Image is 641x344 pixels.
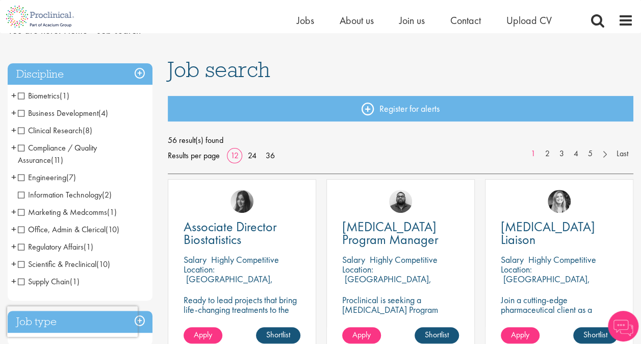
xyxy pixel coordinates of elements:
[11,274,16,289] span: +
[501,327,540,343] a: Apply
[18,189,112,200] span: Information Technology
[256,327,300,343] a: Shortlist
[501,263,532,275] span: Location:
[168,148,220,163] span: Results per page
[184,254,207,265] span: Salary
[342,254,365,265] span: Salary
[511,329,529,340] span: Apply
[18,90,69,101] span: Biometrics
[184,327,222,343] a: Apply
[297,14,314,27] a: Jobs
[526,148,541,160] a: 1
[11,105,16,120] span: +
[340,14,374,27] a: About us
[184,263,215,275] span: Location:
[98,108,108,118] span: (4)
[18,90,60,101] span: Biometrics
[18,259,96,269] span: Scientific & Preclinical
[8,63,152,85] div: Discipline
[18,259,110,269] span: Scientific & Preclinical
[501,218,595,248] span: [MEDICAL_DATA] Liaison
[230,190,253,213] img: Heidi Hennigan
[18,172,66,183] span: Engineering
[18,207,107,217] span: Marketing & Medcomms
[168,56,270,83] span: Job search
[450,14,481,27] a: Contact
[18,224,106,235] span: Office, Admin & Clerical
[11,122,16,138] span: +
[18,125,83,136] span: Clinical Research
[18,241,93,252] span: Regulatory Affairs
[262,150,278,161] a: 36
[18,276,80,287] span: Supply Chain
[102,189,112,200] span: (2)
[608,311,638,341] img: Chatbot
[11,140,16,155] span: +
[66,172,76,183] span: (7)
[540,148,555,160] a: 2
[18,189,102,200] span: Information Technology
[583,148,598,160] a: 5
[18,142,97,165] span: Compliance / Quality Assurance
[506,14,552,27] a: Upload CV
[70,276,80,287] span: (1)
[569,148,583,160] a: 4
[18,276,70,287] span: Supply Chain
[83,125,92,136] span: (8)
[18,224,119,235] span: Office, Admin & Clerical
[244,150,260,161] a: 24
[184,218,277,248] span: Associate Director Biostatistics
[11,169,16,185] span: +
[168,133,633,148] span: 56 result(s) found
[106,224,119,235] span: (10)
[18,108,98,118] span: Business Development
[168,96,633,121] a: Register for alerts
[342,220,459,246] a: [MEDICAL_DATA] Program Manager
[18,241,84,252] span: Regulatory Affairs
[18,108,108,118] span: Business Development
[11,222,16,237] span: +
[370,254,438,265] p: Highly Competitive
[11,239,16,254] span: +
[501,254,524,265] span: Salary
[342,327,381,343] a: Apply
[211,254,279,265] p: Highly Competitive
[18,125,92,136] span: Clinical Research
[501,273,590,294] p: [GEOGRAPHIC_DATA], [GEOGRAPHIC_DATA]
[611,148,633,160] a: Last
[60,90,69,101] span: (1)
[528,254,596,265] p: Highly Competitive
[399,14,425,27] a: Join us
[96,259,110,269] span: (10)
[184,220,300,246] a: Associate Director Biostatistics
[11,88,16,103] span: +
[352,329,371,340] span: Apply
[227,150,242,161] a: 12
[501,220,618,246] a: [MEDICAL_DATA] Liaison
[554,148,569,160] a: 3
[7,306,138,337] iframe: reCAPTCHA
[18,172,76,183] span: Engineering
[342,263,373,275] span: Location:
[342,273,431,294] p: [GEOGRAPHIC_DATA], [GEOGRAPHIC_DATA]
[184,273,273,294] p: [GEOGRAPHIC_DATA], [GEOGRAPHIC_DATA]
[18,207,117,217] span: Marketing & Medcomms
[11,204,16,219] span: +
[389,190,412,213] img: Ashley Bennett
[415,327,459,343] a: Shortlist
[573,327,618,343] a: Shortlist
[342,218,439,248] span: [MEDICAL_DATA] Program Manager
[548,190,571,213] img: Manon Fuller
[84,241,93,252] span: (1)
[194,329,212,340] span: Apply
[51,155,63,165] span: (11)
